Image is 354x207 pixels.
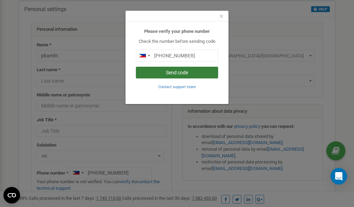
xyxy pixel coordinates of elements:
span: × [220,12,223,20]
a: Contact support team [158,84,196,89]
button: Open CMP widget [3,187,20,204]
div: Telephone country code [136,50,152,61]
small: Contact support team [158,85,196,89]
div: Open Intercom Messenger [330,168,347,185]
p: Check the number before sending code [136,38,218,45]
input: 0905 123 4567 [136,50,218,62]
b: Please verify your phone number [144,29,210,34]
button: Close [220,13,223,20]
button: Send code [136,67,218,78]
